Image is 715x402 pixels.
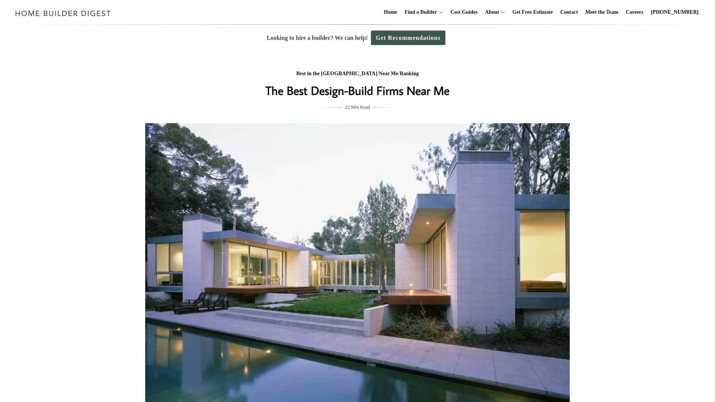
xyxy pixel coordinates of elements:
span: 22 Min Read [345,103,370,111]
a: Cost Guides [448,0,481,24]
a: Meet the Team [582,0,622,24]
a: About [482,0,499,24]
a: Contact [557,0,581,24]
a: Near Me [379,71,398,76]
a: Find a Builder [402,0,437,24]
h1: The Best Design-Build Firms Near Me [209,82,506,99]
div: / / [209,69,506,79]
a: Ranking [400,71,419,76]
a: Get Free Estimate [509,0,556,24]
a: Careers [623,0,646,24]
a: Get Recommendations [371,31,445,45]
img: Home Builder Digest [12,6,114,20]
a: Best in the [GEOGRAPHIC_DATA] [296,71,377,76]
a: [PHONE_NUMBER] [648,0,702,24]
a: Home [381,0,400,24]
